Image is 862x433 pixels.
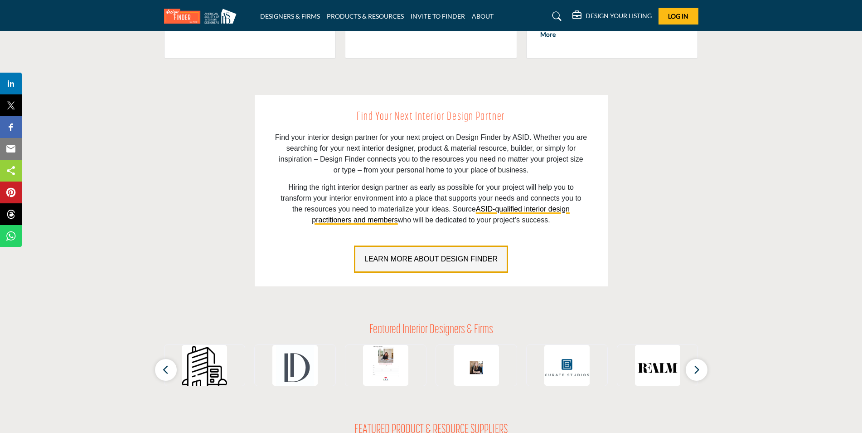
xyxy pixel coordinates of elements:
[544,345,590,390] img: Curate Studios
[260,12,320,20] a: DESIGNERS & FIRMS
[275,108,587,126] h2: Find Your Next Interior Design Partner
[327,12,404,20] a: PRODUCTS & RESOURCES
[635,345,680,390] img: Realm Studio
[363,345,408,390] img: Valarie Mina
[354,246,508,273] button: LEARN MORE ABOUT DESIGN FINDER
[164,9,241,24] img: Site Logo
[659,8,698,25] button: Log In
[369,323,493,338] h2: Featured Interior Designers & Firms
[472,12,494,20] a: ABOUT
[540,20,677,38] a: View More
[572,11,652,22] div: DESIGN YOUR LISTING
[586,12,652,20] h5: DESIGN YOUR LISTING
[454,345,499,390] img: Adrienne Morgan
[182,345,227,390] img: ALFAROB Inc
[364,255,498,263] span: LEARN MORE ABOUT DESIGN FINDER
[275,182,587,226] p: Hiring the right interior design partner as early as possible for your project will help you to t...
[275,132,587,176] p: Find your interior design partner for your next project on Design Finder by ASID. Whether you are...
[272,345,318,390] img: Layered Dimensions Interior Design
[411,12,465,20] a: INVITE TO FINDER
[312,205,570,224] a: ASID-qualified interior design practitioners and members
[668,12,688,20] span: Log In
[543,9,567,24] a: Search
